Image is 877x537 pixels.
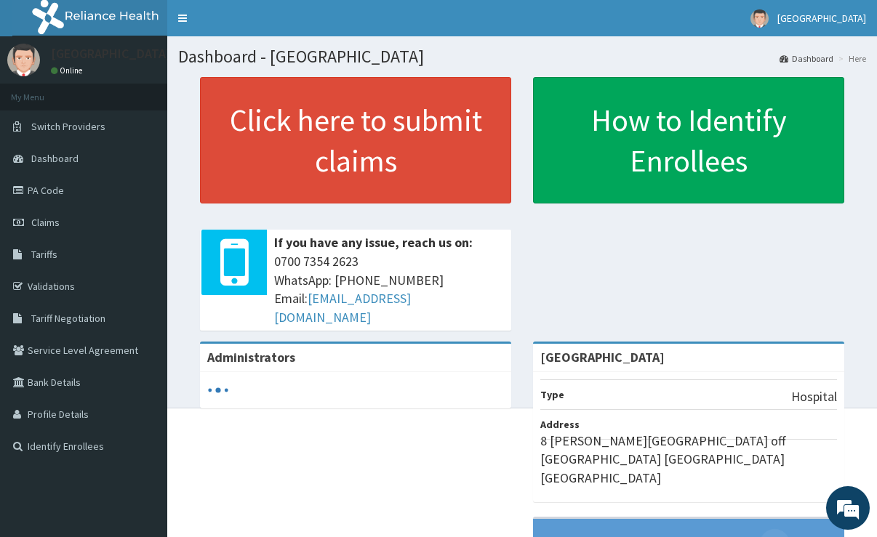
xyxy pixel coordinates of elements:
svg: audio-loading [207,379,229,401]
b: Address [540,418,580,431]
a: Click here to submit claims [200,77,511,203]
a: Dashboard [780,52,833,65]
span: Tariffs [31,248,57,261]
li: Here [835,52,866,65]
span: 0700 7354 2623 WhatsApp: [PHONE_NUMBER] Email: [274,252,504,327]
a: [EMAIL_ADDRESS][DOMAIN_NAME] [274,290,411,326]
b: Administrators [207,349,295,366]
h1: Dashboard - [GEOGRAPHIC_DATA] [178,47,866,66]
b: Type [540,388,564,401]
a: How to Identify Enrollees [533,77,844,203]
span: [GEOGRAPHIC_DATA] [777,12,866,25]
strong: [GEOGRAPHIC_DATA] [540,349,665,366]
span: Claims [31,216,60,229]
p: [GEOGRAPHIC_DATA] [51,47,171,60]
span: Tariff Negotiation [31,312,105,325]
img: User Image [7,44,40,76]
p: 8 [PERSON_NAME][GEOGRAPHIC_DATA] off [GEOGRAPHIC_DATA] [GEOGRAPHIC_DATA] [GEOGRAPHIC_DATA] [540,432,837,488]
img: User Image [750,9,769,28]
p: Hospital [791,387,837,406]
span: Dashboard [31,152,79,165]
a: Online [51,65,86,76]
span: Switch Providers [31,120,105,133]
b: If you have any issue, reach us on: [274,234,473,251]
